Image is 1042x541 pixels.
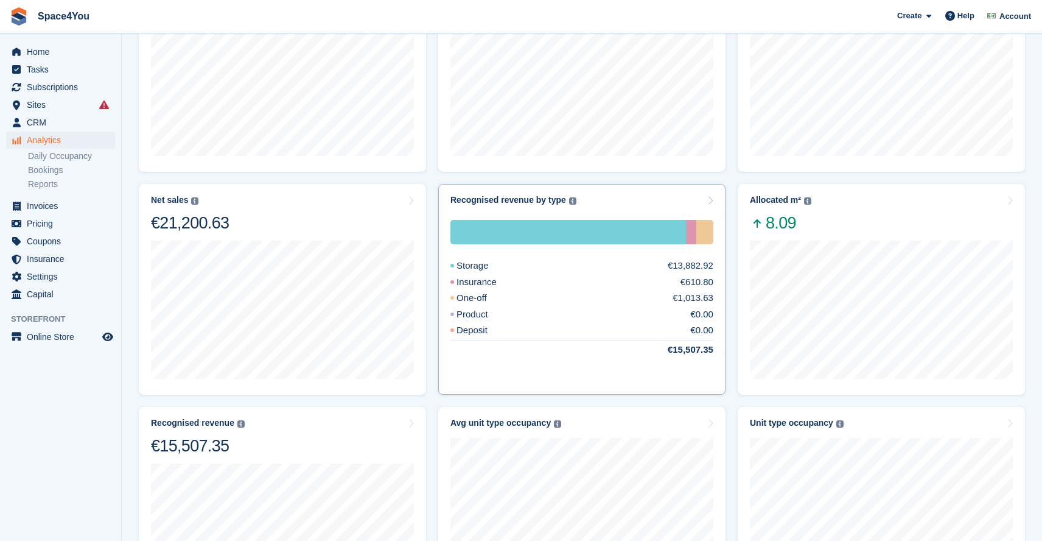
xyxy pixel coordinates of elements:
[638,343,713,357] div: €15,507.35
[450,195,566,205] div: Recognised revenue by type
[450,275,526,289] div: Insurance
[957,10,974,22] span: Help
[6,215,115,232] a: menu
[191,197,198,205] img: icon-info-grey-7440780725fd019a000dd9b08b2336e03edf1995a4989e88bcd33f0948082b44.svg
[985,10,998,22] img: Finn-Kristof Kausch
[6,96,115,113] a: menu
[27,79,100,96] span: Subscriptions
[668,259,713,273] div: €13,882.92
[6,114,115,131] a: menu
[804,197,811,205] img: icon-info-grey-7440780725fd019a000dd9b08b2336e03edf1995a4989e88bcd33f0948082b44.svg
[450,418,551,428] div: Avg unit type occupancy
[6,43,115,60] a: menu
[6,197,115,214] a: menu
[450,259,518,273] div: Storage
[27,328,100,345] span: Online Store
[750,195,801,205] div: Allocated m²
[151,418,234,428] div: Recognised revenue
[10,7,28,26] img: stora-icon-8386f47178a22dfd0bd8f6a31ec36ba5ce8667c1dd55bd0f319d3a0aa187defe.svg
[6,268,115,285] a: menu
[6,233,115,250] a: menu
[33,6,94,26] a: Space4You
[696,220,713,244] div: One-off
[6,79,115,96] a: menu
[28,179,115,190] a: Reports
[151,195,188,205] div: Net sales
[450,220,686,244] div: Storage
[27,250,100,267] span: Insurance
[27,61,100,78] span: Tasks
[836,420,844,428] img: icon-info-grey-7440780725fd019a000dd9b08b2336e03edf1995a4989e88bcd33f0948082b44.svg
[27,286,100,303] span: Capital
[100,330,115,344] a: Preview store
[28,150,115,162] a: Daily Occupancy
[686,220,696,244] div: Insurance
[897,10,921,22] span: Create
[27,197,100,214] span: Invoices
[690,324,713,338] div: €0.00
[690,308,713,322] div: €0.00
[750,213,811,233] span: 8.09
[99,100,109,110] i: Smart entry sync failures have occurred
[27,268,100,285] span: Settings
[27,132,100,149] span: Analytics
[27,215,100,232] span: Pricing
[750,418,833,428] div: Unit type occupancy
[673,291,713,305] div: €1,013.63
[27,114,100,131] span: CRM
[680,275,713,289] div: €610.80
[6,328,115,345] a: menu
[27,233,100,250] span: Coupons
[151,213,229,233] div: €21,200.63
[999,10,1031,23] span: Account
[6,61,115,78] a: menu
[450,291,516,305] div: One-off
[151,436,245,456] div: €15,507.35
[554,420,561,428] img: icon-info-grey-7440780725fd019a000dd9b08b2336e03edf1995a4989e88bcd33f0948082b44.svg
[569,197,576,205] img: icon-info-grey-7440780725fd019a000dd9b08b2336e03edf1995a4989e88bcd33f0948082b44.svg
[27,43,100,60] span: Home
[6,286,115,303] a: menu
[11,313,121,325] span: Storefront
[28,164,115,176] a: Bookings
[450,324,517,338] div: Deposit
[237,420,245,428] img: icon-info-grey-7440780725fd019a000dd9b08b2336e03edf1995a4989e88bcd33f0948082b44.svg
[450,308,517,322] div: Product
[27,96,100,113] span: Sites
[6,132,115,149] a: menu
[6,250,115,267] a: menu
